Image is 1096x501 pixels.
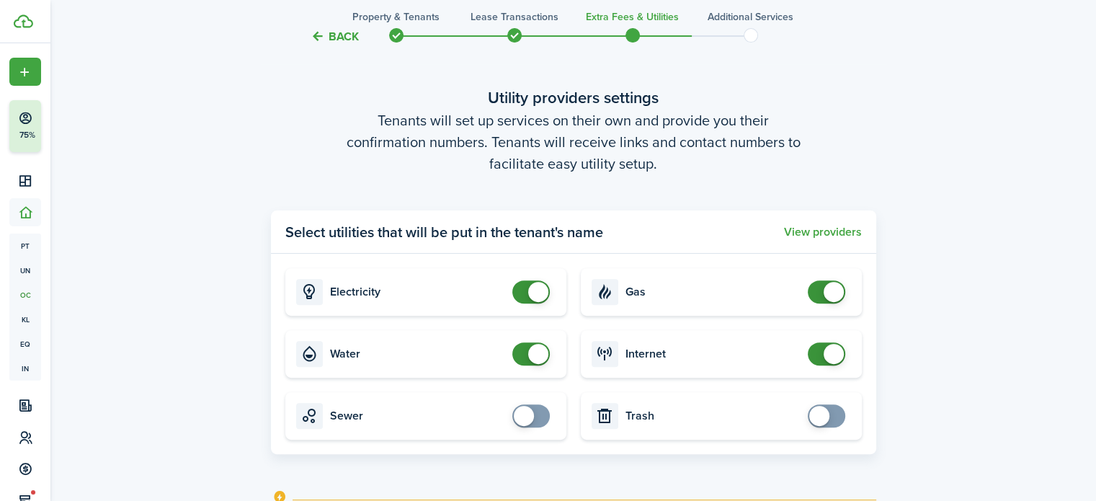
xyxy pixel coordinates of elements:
panel-main-title: Select utilities that will be put in the tenant's name [285,221,603,243]
card-title: Water [330,347,505,360]
button: View providers [784,226,862,239]
h3: Extra fees & Utilities [586,9,679,25]
a: eq [9,332,41,356]
a: pt [9,234,41,258]
card-title: Internet [625,347,801,360]
a: oc [9,283,41,307]
button: 75% [9,100,129,152]
card-title: Sewer [330,409,505,422]
card-title: Gas [625,285,801,298]
a: kl [9,307,41,332]
p: 75% [18,129,36,141]
button: Back [311,29,359,44]
button: Open menu [9,58,41,86]
card-title: Trash [625,409,801,422]
img: TenantCloud [14,14,33,28]
a: un [9,258,41,283]
wizard-step-header-description: Tenants will set up services on their own and provide you their confirmation numbers. Tenants wil... [271,110,876,174]
h3: Property & Tenants [352,9,440,25]
h3: Additional Services [708,9,793,25]
wizard-step-header-title: Utility providers settings [271,86,876,110]
h3: Lease Transactions [471,9,558,25]
card-title: Electricity [330,285,505,298]
a: in [9,356,41,381]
